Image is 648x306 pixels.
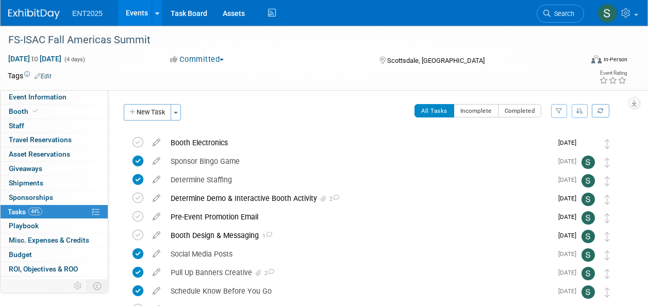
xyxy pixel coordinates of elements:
a: Giveaways [1,162,108,176]
span: ENT2025 [72,9,103,18]
i: Move task [605,269,610,279]
a: edit [147,175,165,184]
span: [DATE] [558,269,581,276]
div: Pre-Event Promotion Email [165,208,552,226]
a: edit [147,286,165,296]
span: Scottsdale, [GEOGRAPHIC_DATA] [387,57,485,64]
div: Determine Staffing [165,171,552,189]
a: Attachments7 [1,277,108,291]
a: Travel Reservations [1,133,108,147]
img: Stephanie Silva [581,248,595,262]
span: Booth [9,107,40,115]
a: Misc. Expenses & Credits [1,233,108,247]
span: [DATE] [558,250,581,258]
span: Giveaways [9,164,42,173]
img: Stephanie Silva [581,230,595,243]
a: Playbook [1,219,108,233]
button: Committed [167,54,228,65]
a: edit [147,157,165,166]
img: Stephanie Silva [597,4,617,23]
span: [DATE] [558,213,581,220]
i: Booth reservation complete [33,108,38,114]
span: Sponsorships [9,193,53,201]
div: Sponsor Bingo Game [165,152,552,170]
i: Move task [605,232,610,242]
td: Personalize Event Tab Strip [69,279,87,293]
span: [DATE] [558,176,581,183]
img: Rose Bodin [581,137,595,150]
span: 1 [259,233,272,240]
a: Event Information [1,90,108,104]
span: Tasks [8,208,42,216]
span: Shipments [9,179,43,187]
div: Pull Up Banners Creative [165,264,552,281]
img: Stephanie Silva [581,285,595,299]
div: Booth Electronics [165,134,552,151]
a: Edit [35,73,52,80]
button: Incomplete [454,104,499,117]
i: Move task [605,287,610,297]
img: Stephanie Silva [581,267,595,280]
span: 2 [263,270,274,277]
td: Tags [8,71,52,81]
div: In-Person [603,56,627,63]
a: Staff [1,119,108,133]
div: Event Format [537,54,627,69]
div: Booth Design & Messaging [165,227,552,244]
div: Determine Demo & Interactive Booth Activity [165,190,552,207]
span: Staff [9,122,24,130]
img: Stephanie Silva [581,174,595,188]
span: Budget [9,250,32,259]
div: Schedule Know Before You Go [165,282,552,300]
span: 2 [328,196,339,202]
span: Event Information [9,93,67,101]
div: Social Media Posts [165,245,552,263]
i: Move task [605,195,610,205]
button: All Tasks [414,104,454,117]
span: Playbook [9,222,39,230]
i: Move task [605,176,610,186]
a: Shipments [1,176,108,190]
a: edit [147,194,165,203]
a: ROI, Objectives & ROO [1,262,108,276]
img: ExhibitDay [8,9,60,19]
i: Move task [605,139,610,149]
div: FS-ISAC Fall Americas Summit [5,31,574,49]
span: ROI, Objectives & ROO [9,265,78,273]
a: edit [147,212,165,222]
a: Budget [1,248,108,262]
a: Asset Reservations [1,147,108,161]
span: [DATE] [558,232,581,239]
span: Asset Reservations [9,150,70,158]
i: Move task [605,213,610,223]
span: [DATE] [DATE] [8,54,62,63]
button: Completed [498,104,542,117]
span: Travel Reservations [9,135,72,144]
span: Attachments [9,279,60,287]
span: 44% [28,208,42,215]
i: Move task [605,250,610,260]
span: [DATE] [558,287,581,295]
a: edit [147,268,165,277]
span: [DATE] [558,158,581,165]
img: Stephanie Silva [581,193,595,206]
td: Toggle Event Tabs [87,279,108,293]
img: Stephanie Silva [581,156,595,169]
span: (4 days) [63,56,85,63]
span: Misc. Expenses & Credits [9,236,89,244]
span: to [30,55,40,63]
span: [DATE] [558,139,581,146]
button: New Task [124,104,171,121]
span: [DATE] [558,195,581,202]
a: edit [147,249,165,259]
div: Event Rating [599,71,627,76]
span: Search [551,10,574,18]
a: Sponsorships [1,191,108,205]
a: edit [147,138,165,147]
a: Refresh [592,104,609,117]
a: Tasks44% [1,205,108,219]
a: edit [147,231,165,240]
span: 7 [53,279,60,287]
i: Move task [605,158,610,167]
img: Format-Inperson.png [591,55,602,63]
